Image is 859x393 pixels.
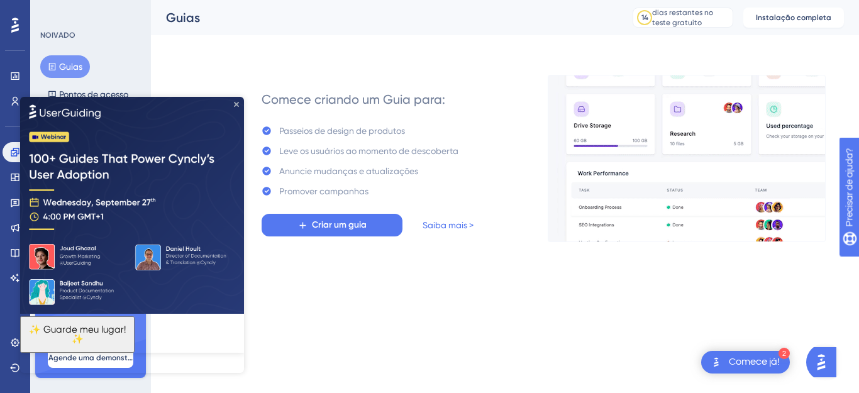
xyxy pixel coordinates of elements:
font: NOIVADO [40,31,75,40]
font: Promover campanhas [279,186,369,196]
font: Criar um guia [312,219,367,230]
font: ✨ Guarde meu lugar!✨ [9,227,106,248]
font: Guias [166,10,200,25]
button: Instalação completa [743,8,844,28]
font: Comece criando um Guia para: [262,92,445,107]
font: Guias [59,62,82,72]
div: Abra a lista de verificação Comece!, módulos restantes: 2 [701,351,790,374]
div: Fechar visualização [214,5,219,10]
font: Leve os usuários ao momento de descoberta [279,146,458,156]
font: dias restantes no teste gratuito [652,8,713,27]
img: imagem-do-lançador-texto-alternativo [709,355,724,370]
font: Precisar de ajuda? [30,6,108,15]
a: Saiba mais > [423,218,474,233]
font: Saiba mais > [423,220,474,230]
font: Instalação completa [756,13,831,22]
button: Pontos de acesso [40,83,136,106]
iframe: Iniciador do Assistente de IA do UserGuiding [806,343,844,381]
font: Pontos de acesso [59,89,128,99]
font: Comece já! [729,357,780,367]
font: Anuncie mudanças e atualizações [279,166,418,176]
button: Guias [40,55,90,78]
font: 14 [641,13,648,22]
font: Passeios de design de produtos [279,126,405,136]
img: 21a29cd0e06a8f1d91b8bced9f6e1c06.gif [548,75,826,242]
font: 2 [782,350,786,357]
button: Criar um guia [262,214,402,236]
